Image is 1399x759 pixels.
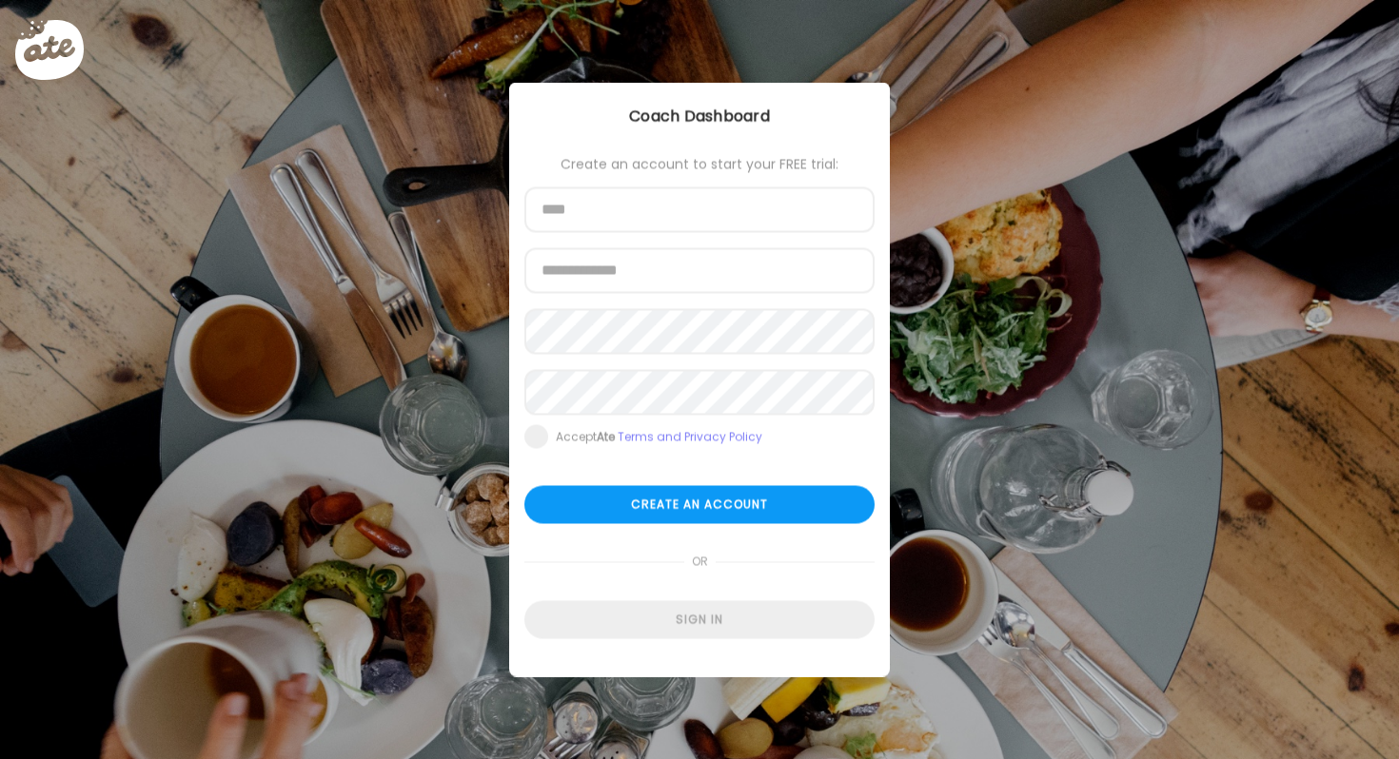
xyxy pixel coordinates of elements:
[684,543,716,581] span: or
[618,429,762,445] a: Terms and Privacy Policy
[524,157,875,172] div: Create an account to start your FREE trial:
[597,429,615,445] b: Ate
[509,106,890,128] div: Coach Dashboard
[524,486,875,524] div: Create an account
[524,601,875,639] div: Sign in
[556,430,762,445] div: Accept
